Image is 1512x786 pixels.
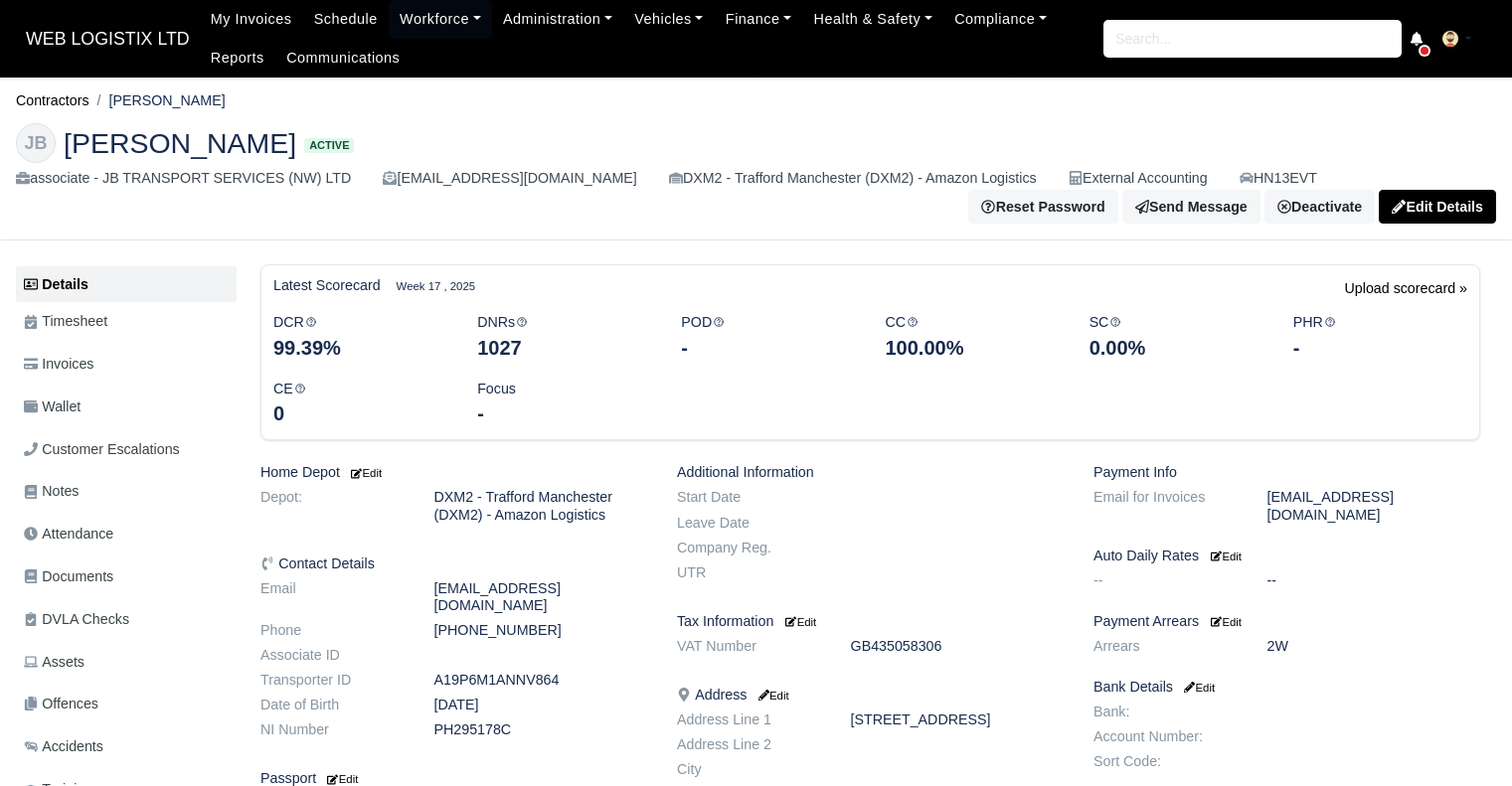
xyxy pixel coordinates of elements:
dt: Date of Birth [246,697,420,713]
dt: UTR [662,564,836,581]
dt: Depot: [246,489,420,523]
dd: A19P6M1ANNV864 [420,672,662,689]
div: CC [870,311,1074,362]
small: Edit [324,773,358,785]
a: HN13EVT [1240,167,1317,190]
div: CE [258,378,462,428]
dd: PH295178C [420,721,662,738]
a: Documents [16,557,237,596]
h6: Latest Scorecard [273,277,381,294]
h6: Bank Details [1093,679,1480,696]
a: Accidents [16,727,237,766]
a: Edit [348,464,382,480]
span: Offences [24,693,98,715]
div: SC [1075,311,1278,362]
dd: GB435058306 [836,638,1079,655]
a: Details [16,266,237,303]
dt: City [662,761,836,778]
small: Edit [755,690,788,702]
a: Invoices [16,345,237,384]
a: Offences [16,685,237,723]
dt: Email [246,580,420,614]
div: 1027 [477,334,651,362]
dd: DXM2 - Trafford Manchester (DXM2) - Amazon Logistics [420,489,662,523]
div: Focus [462,378,666,428]
div: - [477,399,651,427]
div: DCR [258,311,462,362]
dt: Sort Code: [1079,753,1253,770]
a: Edit [1207,613,1242,629]
div: DXM2 - Trafford Manchester (DXM2) - Amazon Logistics [669,167,1037,190]
dt: Phone [246,622,420,639]
small: Edit [785,616,816,628]
h6: Payment Info [1093,464,1480,481]
span: Assets [24,651,84,674]
span: [PERSON_NAME] [64,129,296,157]
input: Search... [1103,20,1402,58]
a: Contractors [16,92,89,108]
dd: -- [1253,572,1495,589]
small: Edit [1181,682,1215,694]
dt: Associate ID [246,647,420,664]
a: Timesheet [16,302,237,341]
span: Invoices [24,353,93,376]
dt: Bank: [1079,704,1253,720]
div: - [681,334,855,362]
a: Edit [324,770,358,786]
a: Upload scorecard » [1345,277,1467,311]
div: PHR [1278,311,1482,362]
a: Notes [16,472,237,511]
a: Send Message [1122,190,1260,224]
span: Timesheet [24,310,107,333]
div: 0 [273,399,447,427]
dt: NI Number [246,721,420,738]
div: 100.00% [885,334,1059,362]
dt: Email for Invoices [1079,489,1253,523]
small: Edit [348,467,382,479]
div: DNRs [462,311,666,362]
span: DVLA Checks [24,608,129,631]
span: Wallet [24,395,81,418]
h6: Payment Arrears [1093,613,1480,630]
dt: Address Line 1 [662,711,836,728]
button: Reset Password [968,190,1117,224]
div: 99.39% [273,334,447,362]
span: Active [304,138,354,153]
div: External Accounting [1069,167,1208,190]
a: Edit [1181,679,1215,695]
dt: Account Number: [1079,728,1253,745]
dt: Arrears [1079,638,1253,655]
div: associate - JB TRANSPORT SERVICES (NW) LTD [16,167,351,190]
span: Accidents [24,735,103,758]
div: 0.00% [1090,334,1263,362]
a: Deactivate [1264,190,1375,224]
dt: -- [1079,572,1253,589]
a: Customer Escalations [16,430,237,469]
h6: Tax Information [677,613,1064,630]
li: [PERSON_NAME] [89,89,226,112]
a: Edit [781,613,816,629]
div: JB [16,123,56,163]
dd: [EMAIL_ADDRESS][DOMAIN_NAME] [1253,489,1495,523]
a: Reports [200,39,275,78]
dt: Company Reg. [662,540,836,556]
a: Edit Details [1379,190,1496,224]
div: Joshua James Blemmings [1,107,1511,240]
small: Week 17 , 2025 [397,277,475,295]
small: Edit [1211,616,1242,628]
dd: [DATE] [420,697,662,713]
h6: Additional Information [677,464,1064,481]
dt: Start Date [662,489,836,506]
span: Attendance [24,523,113,546]
div: [EMAIL_ADDRESS][DOMAIN_NAME] [383,167,636,190]
span: Documents [24,565,113,588]
dt: Leave Date [662,515,836,532]
dd: [EMAIL_ADDRESS][DOMAIN_NAME] [420,580,662,614]
a: Edit [755,687,788,703]
dd: [PHONE_NUMBER] [420,622,662,639]
div: - [1293,334,1467,362]
dt: Transporter ID [246,672,420,689]
h6: Auto Daily Rates [1093,548,1480,564]
a: Attendance [16,515,237,553]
